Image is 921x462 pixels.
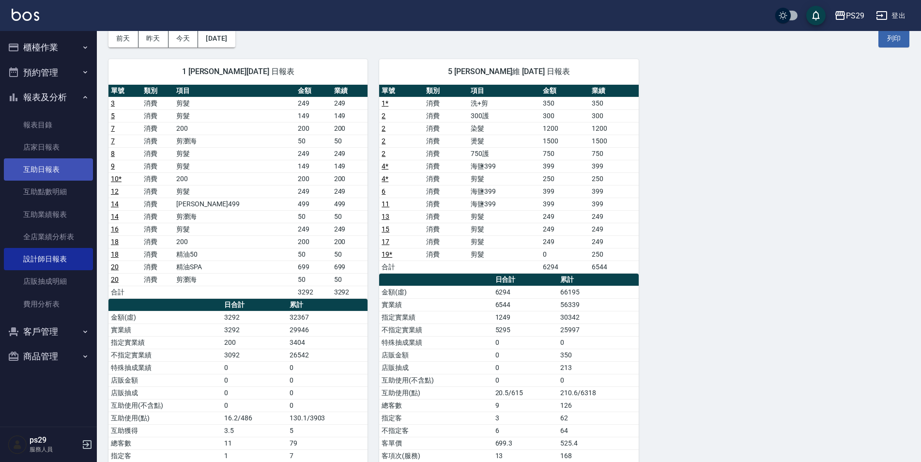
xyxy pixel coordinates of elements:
[379,412,492,424] td: 指定客
[174,185,295,198] td: 剪髮
[493,449,558,462] td: 13
[141,85,174,97] th: 類別
[174,172,295,185] td: 200
[558,374,638,386] td: 0
[332,261,368,273] td: 699
[287,299,368,311] th: 累計
[424,235,468,248] td: 消費
[379,349,492,361] td: 店販金額
[222,374,287,386] td: 0
[379,399,492,412] td: 總客數
[589,97,638,109] td: 350
[382,200,389,208] a: 11
[589,147,638,160] td: 750
[4,85,93,110] button: 報表及分析
[287,374,368,386] td: 0
[295,109,332,122] td: 149
[295,248,332,261] td: 50
[108,85,141,97] th: 單號
[540,160,589,172] td: 399
[111,238,119,246] a: 18
[493,336,558,349] td: 0
[540,172,589,185] td: 250
[141,223,174,235] td: 消費
[558,361,638,374] td: 213
[540,235,589,248] td: 249
[332,172,368,185] td: 200
[493,323,558,336] td: 5295
[222,349,287,361] td: 3092
[287,412,368,424] td: 130.1/3903
[332,122,368,135] td: 200
[111,112,115,120] a: 5
[141,147,174,160] td: 消費
[287,336,368,349] td: 3404
[424,97,468,109] td: 消費
[120,67,356,77] span: 1 [PERSON_NAME][DATE] 日報表
[287,399,368,412] td: 0
[558,311,638,323] td: 30342
[108,412,222,424] td: 互助使用(點)
[379,85,638,274] table: a dense table
[222,299,287,311] th: 日合計
[468,135,540,147] td: 燙髮
[111,263,119,271] a: 20
[287,386,368,399] td: 0
[174,261,295,273] td: 精油SPA
[108,286,141,298] td: 合計
[391,67,627,77] span: 5 [PERSON_NAME]維 [DATE] 日報表
[295,97,332,109] td: 249
[332,147,368,160] td: 249
[332,135,368,147] td: 50
[295,122,332,135] td: 200
[108,361,222,374] td: 特殊抽成業績
[332,286,368,298] td: 3292
[141,248,174,261] td: 消費
[424,109,468,122] td: 消費
[141,235,174,248] td: 消費
[198,30,235,47] button: [DATE]
[4,158,93,181] a: 互助日報表
[468,248,540,261] td: 剪髮
[468,122,540,135] td: 染髮
[878,30,909,47] button: 列印
[111,225,119,233] a: 16
[589,185,638,198] td: 399
[379,336,492,349] td: 特殊抽成業績
[174,210,295,223] td: 剪瀏海
[589,135,638,147] td: 1500
[382,150,385,157] a: 2
[332,223,368,235] td: 249
[424,210,468,223] td: 消費
[382,238,389,246] a: 17
[540,122,589,135] td: 1200
[4,136,93,158] a: 店家日報表
[169,30,199,47] button: 今天
[468,210,540,223] td: 剪髮
[222,386,287,399] td: 0
[424,85,468,97] th: 類別
[222,437,287,449] td: 11
[332,248,368,261] td: 50
[468,147,540,160] td: 750護
[589,210,638,223] td: 249
[295,147,332,160] td: 249
[379,311,492,323] td: 指定實業績
[174,223,295,235] td: 剪髮
[379,424,492,437] td: 不指定客
[141,172,174,185] td: 消費
[141,109,174,122] td: 消費
[287,349,368,361] td: 26542
[424,223,468,235] td: 消費
[332,198,368,210] td: 499
[589,172,638,185] td: 250
[174,109,295,122] td: 剪髮
[424,122,468,135] td: 消費
[12,9,39,21] img: Logo
[493,349,558,361] td: 0
[468,85,540,97] th: 項目
[141,122,174,135] td: 消費
[4,270,93,293] a: 店販抽成明細
[108,323,222,336] td: 實業績
[174,235,295,248] td: 200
